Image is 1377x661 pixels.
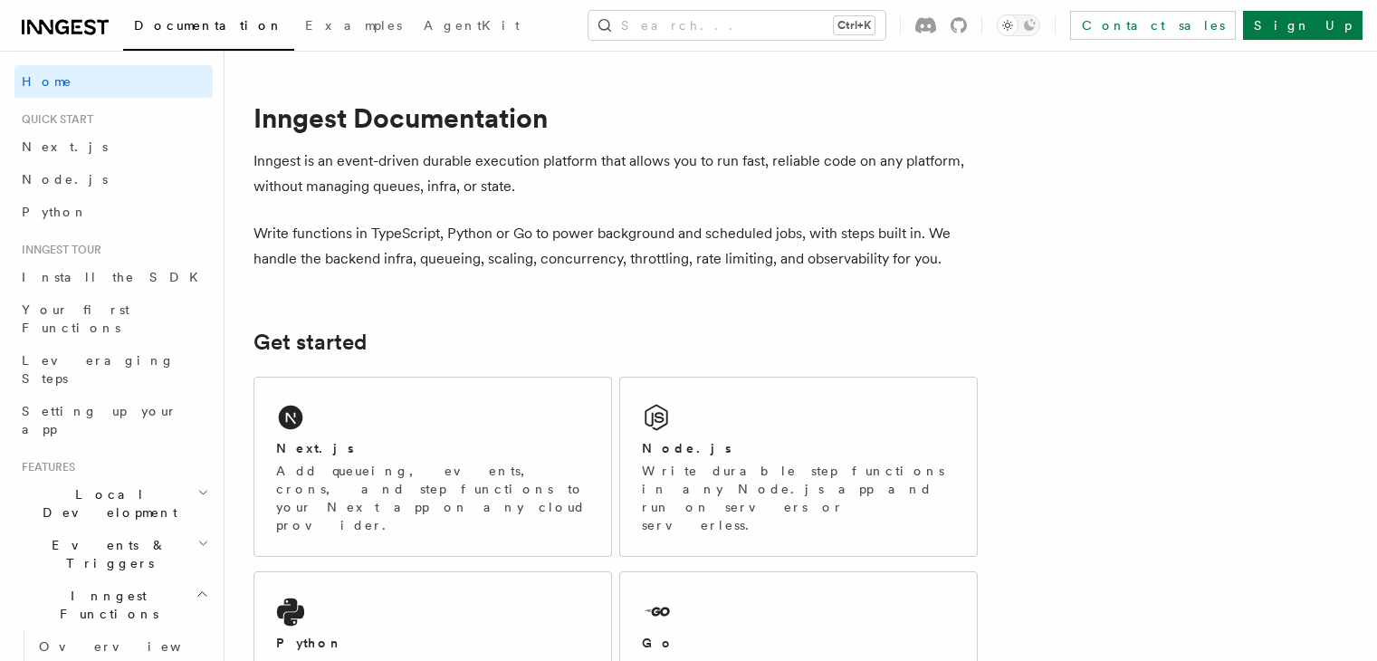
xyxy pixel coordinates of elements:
a: Install the SDK [14,261,213,293]
span: Setting up your app [22,404,177,436]
p: Add queueing, events, crons, and step functions to your Next app on any cloud provider. [276,462,589,534]
button: Toggle dark mode [997,14,1040,36]
a: Python [14,196,213,228]
a: Examples [294,5,413,49]
a: Home [14,65,213,98]
h2: Go [642,634,674,652]
a: Leveraging Steps [14,344,213,395]
p: Write functions in TypeScript, Python or Go to power background and scheduled jobs, with steps bu... [253,221,978,272]
span: Features [14,460,75,474]
button: Events & Triggers [14,529,213,580]
kbd: Ctrl+K [834,16,875,34]
span: Node.js [22,172,108,187]
p: Write durable step functions in any Node.js app and run on servers or serverless. [642,462,955,534]
a: AgentKit [413,5,531,49]
span: Home [22,72,72,91]
span: Your first Functions [22,302,129,335]
span: Python [22,205,88,219]
a: Your first Functions [14,293,213,344]
a: Node.js [14,163,213,196]
span: Documentation [134,18,283,33]
span: Events & Triggers [14,536,197,572]
span: Quick start [14,112,93,127]
a: Get started [253,330,367,355]
span: Inngest tour [14,243,101,257]
span: Overview [39,639,225,654]
span: Examples [305,18,402,33]
h2: Node.js [642,439,732,457]
h1: Inngest Documentation [253,101,978,134]
a: Documentation [123,5,294,51]
span: AgentKit [424,18,520,33]
button: Search...Ctrl+K [588,11,885,40]
span: Leveraging Steps [22,353,175,386]
a: Sign Up [1243,11,1363,40]
h2: Python [276,634,343,652]
a: Node.jsWrite durable step functions in any Node.js app and run on servers or serverless. [619,377,978,557]
span: Install the SDK [22,270,209,284]
a: Contact sales [1070,11,1236,40]
a: Next.js [14,130,213,163]
p: Inngest is an event-driven durable execution platform that allows you to run fast, reliable code ... [253,148,978,199]
span: Local Development [14,485,197,522]
button: Inngest Functions [14,580,213,630]
h2: Next.js [276,439,354,457]
span: Inngest Functions [14,587,196,623]
a: Next.jsAdd queueing, events, crons, and step functions to your Next app on any cloud provider. [253,377,612,557]
button: Local Development [14,478,213,529]
a: Setting up your app [14,395,213,445]
span: Next.js [22,139,108,154]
